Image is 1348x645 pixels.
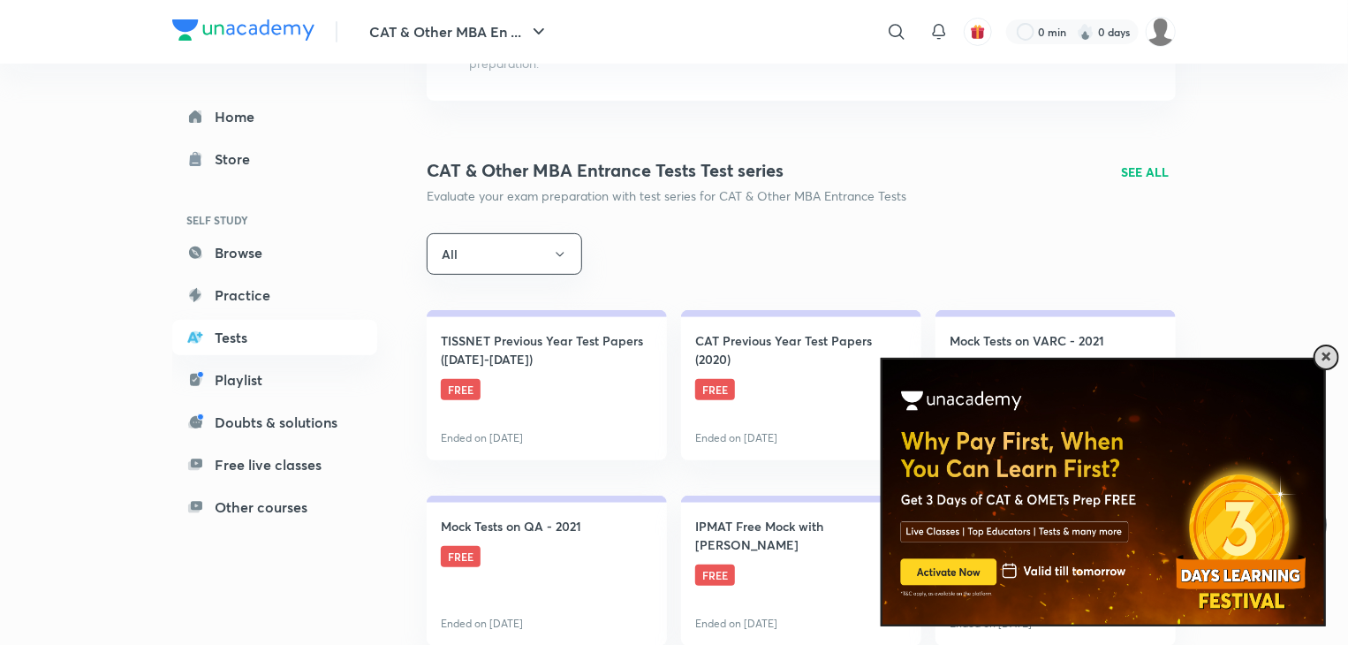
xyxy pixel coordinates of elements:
a: Home [172,99,377,134]
a: CAT Previous Year Test Papers (2020)FREEEnded on [DATE] [681,310,921,460]
p: Ended on [DATE] [441,616,523,632]
span: FREE [695,379,735,400]
img: avatar [970,24,986,40]
a: Doubts & solutions [172,405,377,440]
h4: CAT Previous Year Test Papers (2020) [695,331,907,368]
iframe: notification-frame-~55857496 [851,314,1339,627]
h4: Mock Tests on QA - 2021 [441,517,581,535]
a: Browse [172,235,377,270]
span: FREE [441,546,481,567]
img: Anish Raj [1146,17,1176,47]
a: SEE ALL [1121,163,1169,181]
h4: TISSNET Previous Year Test Papers ([DATE]-[DATE]) [441,331,653,368]
a: Store [172,141,377,177]
a: Mock Tests on VARC - 2021FREEEnded on [DATE] [935,310,1176,460]
span: FREE [441,379,481,400]
a: Company Logo [172,19,314,45]
a: Free live classes [172,447,377,482]
button: CAT & Other MBA En ... [359,14,560,49]
h4: IPMAT Free Mock with [PERSON_NAME] [695,517,907,554]
div: Store [215,148,261,170]
a: Other courses [172,489,377,525]
a: Practice [172,277,377,313]
button: All [427,233,582,275]
a: Playlist [172,362,377,398]
p: Ended on [DATE] [695,430,777,446]
h6: SELF STUDY [172,205,377,235]
button: avatar [964,18,992,46]
a: Tests [172,320,377,355]
a: TISSNET Previous Year Test Papers ([DATE]-[DATE])FREEEnded on [DATE] [427,310,667,460]
img: streak [1077,23,1094,41]
img: Company Logo [172,19,314,41]
p: Evaluate your exam preparation with test series for CAT & Other MBA Entrance Tests [427,187,906,205]
p: Ended on [DATE] [695,616,777,632]
p: Ended on [DATE] [441,430,523,446]
span: FREE [695,565,735,586]
h4: CAT & Other MBA Entrance Tests Test series [427,157,906,184]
